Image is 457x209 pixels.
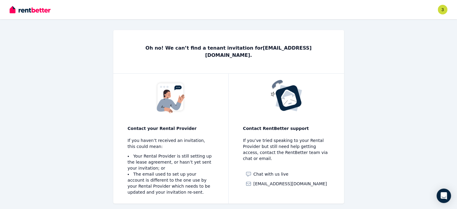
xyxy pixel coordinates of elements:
[270,80,303,112] img: No tenancy invitation received
[438,5,447,14] img: 3235089003@qq.com
[128,45,330,59] p: Oh no! We can’t find a tenant invitation for [EMAIL_ADDRESS][DOMAIN_NAME] .
[243,125,330,131] p: Contact RentBetter support
[128,125,214,131] p: Contact your Rental Provider
[437,189,451,203] div: Open Intercom Messenger
[154,80,187,114] img: No tenancy invitation received
[245,181,327,187] a: [EMAIL_ADDRESS][DOMAIN_NAME]
[253,181,327,187] span: [EMAIL_ADDRESS][DOMAIN_NAME]
[10,5,50,14] img: RentBetter
[128,153,214,171] li: Your Rental Provider is still setting up the lease agreement, or hasn’t yet sent your invitation; or
[253,171,288,177] span: Chat with us live
[243,137,330,161] p: If you’ve tried speaking to your Rental Provider but still need help getting access, contact the ...
[128,171,214,195] li: The email used to set up your account is different to the one use by your Rental Provider which n...
[128,137,214,149] p: If you haven’t received an invitation, this could mean:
